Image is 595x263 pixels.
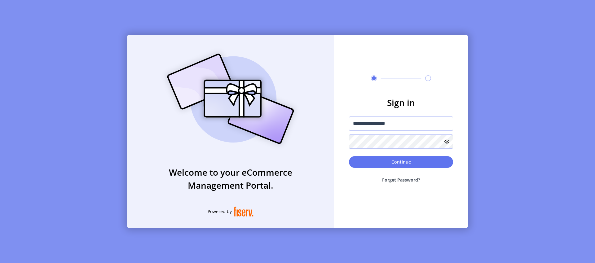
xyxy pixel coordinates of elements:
button: Continue [349,156,453,168]
button: Forget Password? [349,172,453,188]
h3: Welcome to your eCommerce Management Portal. [127,166,334,192]
img: card_Illustration.svg [158,47,303,151]
h3: Sign in [349,96,453,109]
span: Powered by [208,208,232,215]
